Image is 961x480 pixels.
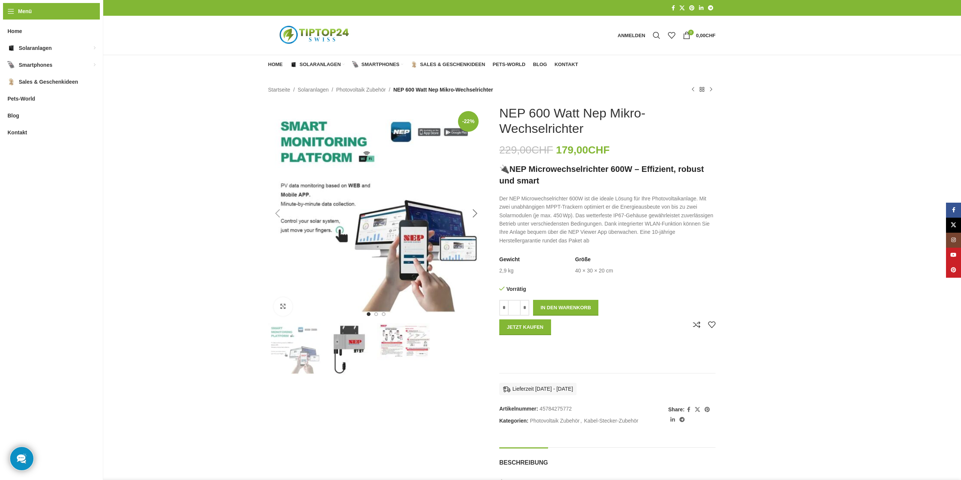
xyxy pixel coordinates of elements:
[649,28,664,43] a: Suche
[298,86,329,94] a: Solaranlagen
[498,339,605,360] iframe: Sicherer Rahmen für schnelle Bezahlvorgänge
[376,323,431,360] div: 3 / 3
[268,323,321,376] img: NEP 600 Watt Nep Mikro-Wechselrichter
[411,57,485,72] a: Sales & Geschenkideen
[509,300,520,316] input: Produktmenge
[580,417,582,425] span: ,
[706,85,715,94] a: Nächstes Produkt
[322,323,376,376] div: 2 / 3
[668,415,677,425] a: LinkedIn Social Link
[664,28,679,43] div: Meine Wunschliste
[669,3,677,13] a: Facebook Social Link
[499,406,538,412] span: Artikelnummer:
[8,61,15,69] img: Smartphones
[499,459,548,466] span: Beschreibung
[687,3,697,13] a: Pinterest Social Link
[693,405,702,415] a: X Social Link
[8,78,15,86] img: Sales & Geschenkideen
[575,267,613,275] td: 40 × 30 × 20 cm
[499,267,514,275] td: 2,9 kg
[499,256,520,263] span: Gewicht
[19,75,78,89] span: Sales & Geschenkideen
[499,164,715,187] h3: 🔌
[268,86,493,94] nav: Breadcrumb
[268,86,290,94] a: Startseite
[533,300,598,316] button: In den Warenkorb
[530,418,580,424] a: Photovoltaik Zubehör
[8,92,35,105] span: Pets-World
[702,405,712,415] a: Pinterest Social Link
[618,33,645,38] span: Anmelden
[706,3,715,13] a: Telegram Social Link
[352,57,403,72] a: Smartphones
[377,323,430,360] img: NEP 600 Watt Nep Mikro-Wechselrichter – Bild 3
[8,126,27,139] span: Kontakt
[382,312,386,316] li: Go to slide 3
[465,204,484,223] div: Next slide
[268,57,283,72] a: Home
[268,62,283,68] span: Home
[614,28,649,43] a: Anmelden
[554,62,578,68] span: Kontakt
[352,61,359,68] img: Smartphones
[19,41,52,55] span: Solaranlagen
[533,62,547,68] span: Blog
[493,57,525,72] a: Pets-World
[458,111,479,132] span: -22%
[584,418,639,424] a: Kabel-Stecker-Zubehör
[705,33,715,38] span: CHF
[499,221,709,235] span: Dank integrierter WLAN-Funktion können Sie Ihre Anlage bequem über die NEP Viewer App überwachen.
[499,196,698,202] span: Der NEP Microwechselrichter 600W ist die ideale Lösung für Ihre Photovoltaikanlage.
[300,62,341,68] span: Solaranlagen
[499,286,604,292] p: Vorrätig
[688,85,697,94] a: Vorheriges Produkt
[493,62,525,68] span: Pets-World
[679,28,719,43] a: 0 0,00CHF
[533,57,547,72] a: Blog
[946,218,961,233] a: X Social Link
[268,105,484,322] img: H2c172fe1dfc145729fae6a5890126e09w.jpg_960x960_39c920dd-527c-43d8-9d2f-57e1d41b5fed
[688,30,694,35] span: 0
[19,58,52,72] span: Smartphones
[588,144,610,156] span: CHF
[374,312,378,316] li: Go to slide 2
[532,144,553,156] span: CHF
[539,406,572,412] span: 45784275772
[499,256,715,274] table: Produktdetails
[264,57,582,72] div: Hauptnavigation
[8,109,19,122] span: Blog
[411,61,417,68] img: Sales & Geschenkideen
[677,3,687,13] a: X Social Link
[393,86,493,94] span: NEP 600 Watt Nep Mikro-Wechselrichter
[290,61,297,68] img: Solaranlagen
[575,256,590,263] span: Größe
[268,204,287,223] div: Previous slide
[554,57,578,72] a: Kontakt
[322,323,375,376] img: NEP 600 Watt Nep Mikro-Wechselrichter – Bild 2
[499,383,577,395] div: Lieferzeit [DATE] - [DATE]
[685,405,693,415] a: Facebook Social Link
[499,212,713,227] span: Das wetterfeste IP67-Gehäuse gewährleistet zuverlässigen Betrieb unter verschiedensten Bedingungen.
[267,323,322,376] div: 1 / 3
[499,164,704,185] strong: NEP Microwechselrichter 600W – Effizient, robust und smart
[499,229,675,243] span: Eine 10-jährige Herstellergarantie rundet das Paket ab
[268,32,362,38] a: Logo der Website
[946,263,961,278] a: Pinterest Social Link
[499,418,529,424] span: Kategorien:
[336,86,386,94] a: Photovoltaik Zubehör
[420,62,485,68] span: Sales & Geschenkideen
[668,405,685,414] span: Share:
[696,33,715,38] bdi: 0,00
[556,144,610,156] bdi: 179,00
[362,62,399,68] span: Smartphones
[18,7,32,15] span: Menü
[499,105,715,136] h1: NEP 600 Watt Nep Mikro-Wechselrichter
[677,415,687,425] a: Telegram Social Link
[946,203,961,218] a: Facebook Social Link
[946,233,961,248] a: Instagram Social Link
[8,24,22,38] span: Home
[367,312,371,316] li: Go to slide 1
[697,3,706,13] a: LinkedIn Social Link
[290,57,345,72] a: Solaranlagen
